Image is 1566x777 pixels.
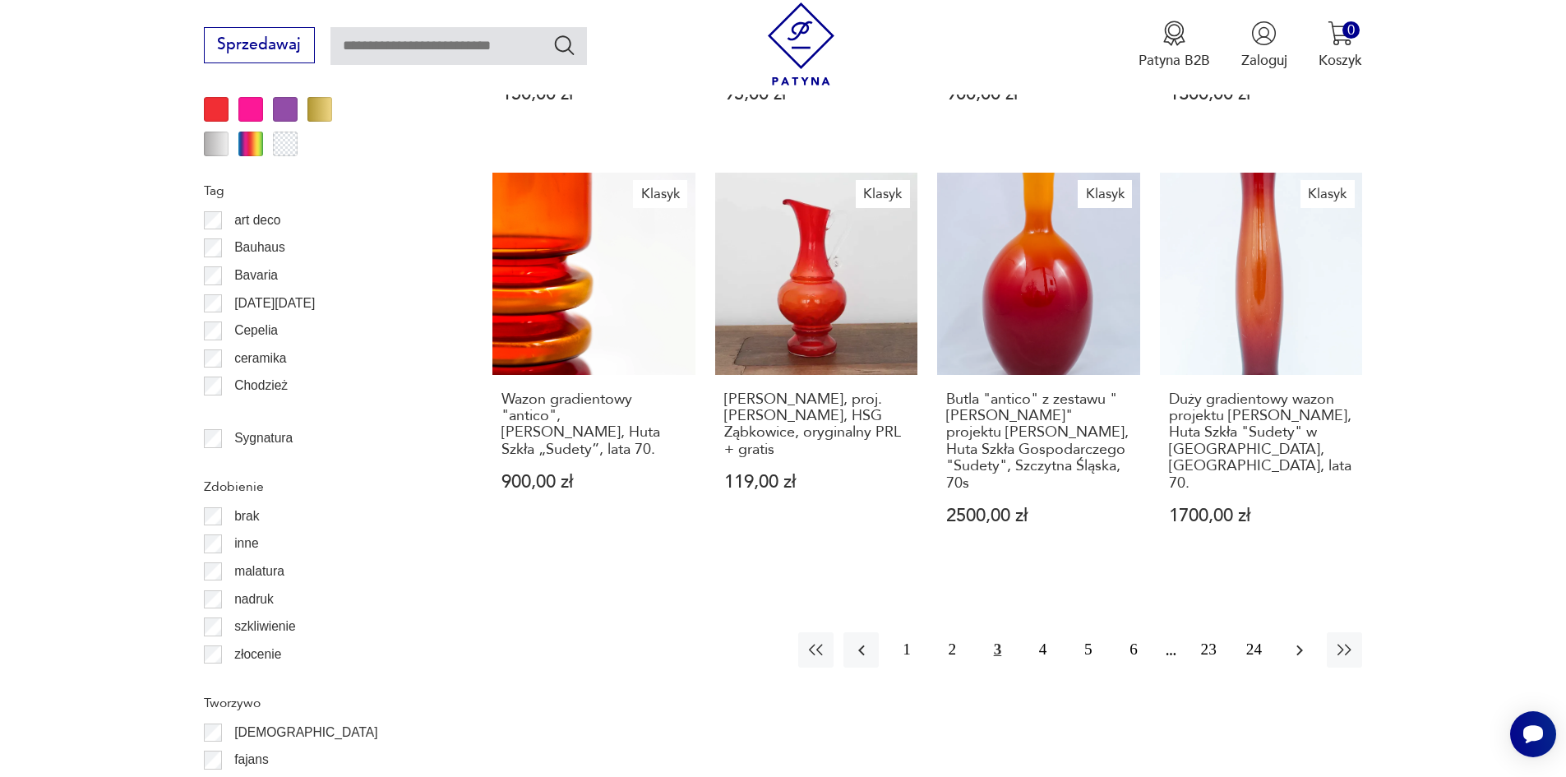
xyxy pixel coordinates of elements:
[980,632,1015,668] button: 3
[234,375,288,396] p: Chodzież
[724,474,909,491] p: 119,00 zł
[724,391,909,459] h3: [PERSON_NAME], proj. [PERSON_NAME], HSG Ząbkowice, oryginalny PRL + gratis
[1241,21,1287,70] button: Zaloguj
[501,86,686,103] p: 150,00 zł
[501,391,686,459] h3: Wazon gradientowy "antico", [PERSON_NAME], Huta Szkła „Sudety”, lata 70.
[234,589,274,610] p: nadruk
[234,616,296,637] p: szkliwienie
[1319,51,1362,70] p: Koszyk
[1116,632,1151,668] button: 6
[946,86,1131,103] p: 900,00 zł
[946,391,1131,492] h3: Butla "antico" z zestawu "[PERSON_NAME]" projektu [PERSON_NAME], Huta Szkła Gospodarczego "Sudety...
[501,474,686,491] p: 900,00 zł
[1169,507,1354,525] p: 1700,00 zł
[1139,21,1210,70] a: Ikona medaluPatyna B2B
[234,722,377,743] p: [DEMOGRAPHIC_DATA]
[715,173,918,563] a: KlasykDzbanek, proj. L. Fiedorowicz, HSG Ząbkowice, oryginalny PRL + gratis[PERSON_NAME], proj. [...
[234,265,278,286] p: Bavaria
[234,237,285,258] p: Bauhaus
[234,561,284,582] p: malatura
[234,506,259,527] p: brak
[1169,86,1354,103] p: 1300,00 zł
[1328,21,1353,46] img: Ikona koszyka
[204,692,446,714] p: Tworzywo
[1162,21,1187,46] img: Ikona medalu
[204,27,315,63] button: Sprzedawaj
[937,173,1140,563] a: KlasykButla "antico" z zestawu "Alicja" projektu Zbigniewa Horbowego, Huta Szkła Gospodarczego "S...
[724,86,909,103] p: 95,00 zł
[234,210,280,231] p: art deco
[1236,632,1272,668] button: 24
[1510,711,1556,757] iframe: Smartsupp widget button
[1342,21,1360,39] div: 0
[492,173,695,563] a: KlasykWazon gradientowy "antico", Zbigniew Hobrowy, Huta Szkła „Sudety”, lata 70.Wazon gradientow...
[234,320,278,341] p: Cepelia
[234,293,315,314] p: [DATE][DATE]
[1070,632,1106,668] button: 5
[1160,173,1363,563] a: KlasykDuży gradientowy wazon projektu Zbigniewa Horbowego, Huta Szkła "Sudety" w Szczytnej, Polsk...
[935,632,970,668] button: 2
[234,428,293,449] p: Sygnatura
[760,2,843,86] img: Patyna - sklep z meblami i dekoracjami vintage
[889,632,924,668] button: 1
[234,533,258,554] p: inne
[552,33,576,57] button: Szukaj
[1139,51,1210,70] p: Patyna B2B
[234,644,281,665] p: złocenie
[234,348,286,369] p: ceramika
[204,180,446,201] p: Tag
[1139,21,1210,70] button: Patyna B2B
[1241,51,1287,70] p: Zaloguj
[234,403,284,424] p: Ćmielów
[1191,632,1226,668] button: 23
[1319,21,1362,70] button: 0Koszyk
[204,476,446,497] p: Zdobienie
[1169,391,1354,492] h3: Duży gradientowy wazon projektu [PERSON_NAME], Huta Szkła "Sudety" w [GEOGRAPHIC_DATA], [GEOGRAPH...
[1251,21,1277,46] img: Ikonka użytkownika
[946,507,1131,525] p: 2500,00 zł
[234,749,269,770] p: fajans
[1025,632,1060,668] button: 4
[204,39,315,53] a: Sprzedawaj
